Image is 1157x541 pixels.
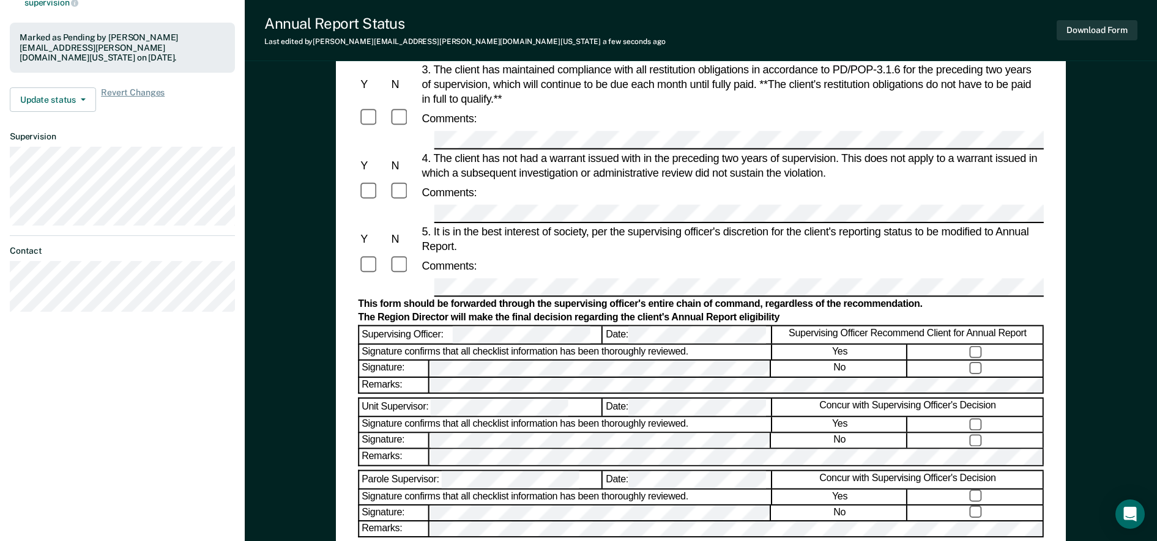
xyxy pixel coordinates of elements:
div: Yes [773,489,908,504]
dt: Supervision [10,131,235,142]
div: Open Intercom Messenger [1115,499,1145,529]
span: a few seconds ago [603,37,666,46]
div: Yes [773,417,908,432]
div: Marked as Pending by [PERSON_NAME][EMAIL_ADDRESS][PERSON_NAME][DOMAIN_NAME][US_STATE] on [DATE]. [20,32,225,63]
div: Date: [603,471,772,488]
div: Y [358,76,389,91]
div: Yes [773,345,908,360]
div: No [773,433,907,448]
div: Signature: [359,361,429,377]
div: Supervising Officer Recommend Client for Annual Report [773,327,1044,344]
div: Last edited by [PERSON_NAME][EMAIL_ADDRESS][PERSON_NAME][DOMAIN_NAME][US_STATE] [264,37,666,46]
div: Signature confirms that all checklist information has been thoroughly reviewed. [359,417,772,432]
div: Y [358,231,389,246]
div: Date: [603,399,772,416]
div: Signature confirms that all checklist information has been thoroughly reviewed. [359,345,772,360]
div: No [773,361,907,377]
div: Unit Supervisor: [359,399,602,416]
div: Y [358,158,389,172]
div: Signature: [359,505,429,520]
div: This form should be forwarded through the supervising officer's entire chain of command, regardle... [358,298,1044,311]
div: N [389,158,419,172]
button: Download Form [1057,20,1137,40]
div: Supervising Officer: [359,327,602,344]
div: Remarks: [359,378,430,393]
div: Remarks: [359,521,430,537]
div: Comments: [420,185,480,199]
div: Comments: [420,111,480,126]
div: Remarks: [359,449,430,465]
div: Signature confirms that all checklist information has been thoroughly reviewed. [359,489,772,504]
div: Date: [603,327,772,344]
div: 3. The client has maintained compliance with all restitution obligations in accordance to PD/POP-... [420,62,1044,106]
div: Annual Report Status [264,15,666,32]
div: Comments: [420,259,480,273]
button: Update status [10,87,96,112]
div: No [773,505,907,520]
div: The Region Director will make the final decision regarding the client's Annual Report eligibility [358,312,1044,325]
div: Signature: [359,433,429,448]
div: 4. The client has not had a warrant issued with in the preceding two years of supervision. This d... [420,150,1044,180]
span: Revert Changes [101,87,165,112]
div: Parole Supervisor: [359,471,602,488]
div: Concur with Supervising Officer's Decision [773,471,1044,488]
div: N [389,76,419,91]
dt: Contact [10,246,235,256]
div: N [389,231,419,246]
div: 5. It is in the best interest of society, per the supervising officer's discretion for the client... [420,224,1044,253]
div: Concur with Supervising Officer's Decision [773,399,1044,416]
